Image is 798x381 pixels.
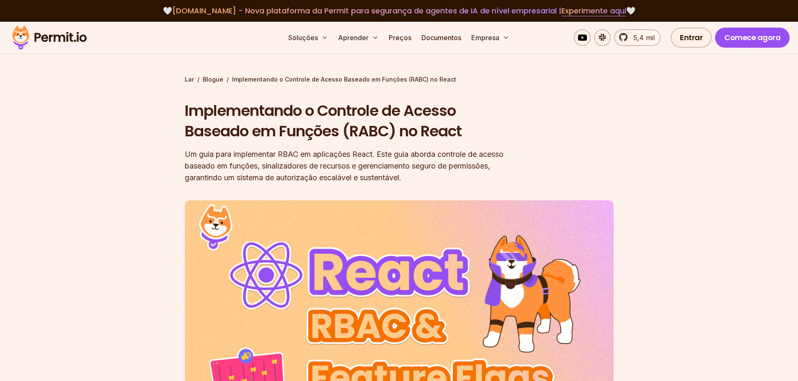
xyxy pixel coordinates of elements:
font: Lar [185,76,194,83]
a: Experimente aqui [561,5,626,16]
font: / [197,76,199,83]
font: Um guia para implementar RBAC em aplicações React. Este guia aborda controle de acesso baseado em... [185,150,504,182]
font: Aprender [338,33,369,42]
a: Preços [385,29,415,46]
button: Soluções [285,29,331,46]
a: Comece agora [715,28,790,48]
font: Preços [389,33,411,42]
a: Entrar [671,28,712,48]
button: Aprender [335,29,382,46]
font: 🤍 [163,5,172,16]
font: Implementando o Controle de Acesso Baseado em Funções (RABC) no React [185,100,462,142]
font: [DOMAIN_NAME] - Nova plataforma da Permit para segurança de agentes de IA de nível empresarial | [172,5,561,16]
font: Comece agora [724,32,780,43]
button: Empresa [468,29,513,46]
img: Logotipo da permissão [8,23,90,52]
font: 🤍 [626,5,635,16]
font: Soluções [288,33,318,42]
a: 5,4 mil [614,29,661,46]
a: Blogue [203,75,223,84]
a: Documentos [418,29,465,46]
font: Empresa [471,33,499,42]
font: 5,4 mil [633,33,655,42]
font: Blogue [203,76,223,83]
font: / [227,76,229,83]
font: Entrar [680,32,702,43]
font: Documentos [421,33,461,42]
a: Lar [185,75,194,84]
